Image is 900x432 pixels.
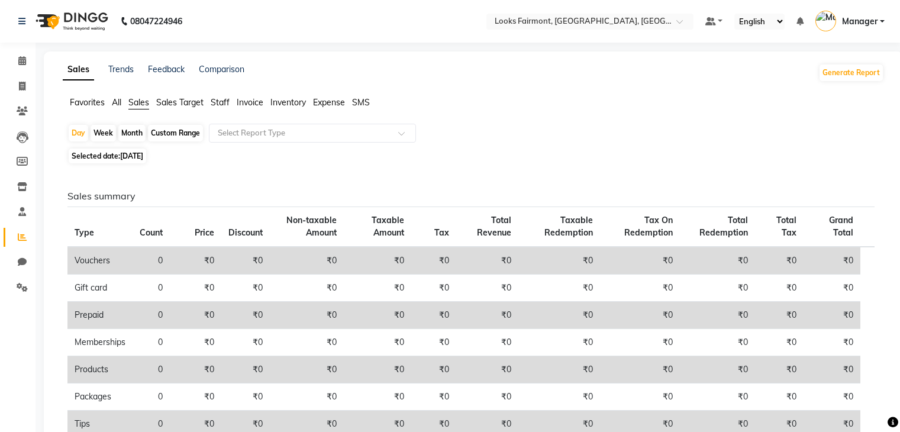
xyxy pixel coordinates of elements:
span: Expense [313,97,345,108]
a: Feedback [148,64,185,75]
span: Tax [434,227,449,238]
span: [DATE] [120,151,143,160]
td: 0 [133,247,170,275]
td: ₹0 [456,275,518,302]
span: Favorites [70,97,105,108]
td: ₹0 [804,302,860,329]
b: 08047224946 [130,5,182,38]
td: ₹0 [270,356,344,383]
td: ₹0 [680,329,755,356]
img: logo [30,5,111,38]
td: ₹0 [221,356,270,383]
h6: Sales summary [67,191,875,202]
span: Selected date: [69,149,146,163]
td: 0 [133,383,170,411]
td: ₹0 [411,383,456,411]
td: Gift card [67,275,133,302]
td: ₹0 [344,356,411,383]
button: Generate Report [820,65,883,81]
td: ₹0 [600,383,680,411]
td: ₹0 [344,247,411,275]
td: ₹0 [221,247,270,275]
td: ₹0 [456,356,518,383]
td: ₹0 [221,302,270,329]
td: ₹0 [170,356,221,383]
td: ₹0 [804,383,860,411]
td: ₹0 [344,302,411,329]
td: ₹0 [456,383,518,411]
span: Total Revenue [477,215,511,238]
td: ₹0 [680,275,755,302]
span: Tax On Redemption [624,215,673,238]
td: ₹0 [270,275,344,302]
td: ₹0 [804,275,860,302]
td: ₹0 [600,247,680,275]
span: Count [140,227,163,238]
td: ₹0 [755,356,804,383]
td: ₹0 [600,275,680,302]
td: ₹0 [804,356,860,383]
td: Memberships [67,329,133,356]
td: ₹0 [680,383,755,411]
td: ₹0 [270,247,344,275]
a: Comparison [199,64,244,75]
div: Week [91,125,116,141]
td: ₹0 [755,329,804,356]
td: ₹0 [518,356,601,383]
td: ₹0 [411,275,456,302]
span: Staff [211,97,230,108]
td: ₹0 [680,356,755,383]
td: 0 [133,356,170,383]
td: ₹0 [755,302,804,329]
div: Month [118,125,146,141]
td: ₹0 [518,329,601,356]
span: Total Tax [776,215,796,238]
td: ₹0 [344,329,411,356]
td: ₹0 [804,247,860,275]
td: ₹0 [221,275,270,302]
td: ₹0 [170,247,221,275]
td: ₹0 [221,329,270,356]
td: ₹0 [411,247,456,275]
td: ₹0 [518,383,601,411]
div: Custom Range [148,125,203,141]
td: Prepaid [67,302,133,329]
td: ₹0 [680,302,755,329]
td: ₹0 [600,329,680,356]
td: ₹0 [411,302,456,329]
span: Inventory [270,97,306,108]
td: ₹0 [411,356,456,383]
span: Grand Total [829,215,853,238]
a: Trends [108,64,134,75]
td: ₹0 [456,302,518,329]
td: ₹0 [411,329,456,356]
span: Taxable Amount [372,215,404,238]
td: Vouchers [67,247,133,275]
span: Non-taxable Amount [286,215,337,238]
span: Type [75,227,94,238]
span: Discount [228,227,263,238]
td: ₹0 [518,302,601,329]
span: Invoice [237,97,263,108]
td: ₹0 [456,247,518,275]
img: Manager [815,11,836,31]
td: ₹0 [270,302,344,329]
td: ₹0 [344,275,411,302]
span: All [112,97,121,108]
td: ₹0 [170,275,221,302]
td: 0 [133,302,170,329]
a: Sales [63,59,94,80]
td: Products [67,356,133,383]
td: ₹0 [600,356,680,383]
span: Taxable Redemption [544,215,593,238]
div: Day [69,125,88,141]
td: Packages [67,383,133,411]
span: Sales Target [156,97,204,108]
span: SMS [352,97,370,108]
span: Sales [128,97,149,108]
td: ₹0 [456,329,518,356]
td: 0 [133,275,170,302]
td: ₹0 [755,275,804,302]
span: Price [195,227,214,238]
td: ₹0 [344,383,411,411]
